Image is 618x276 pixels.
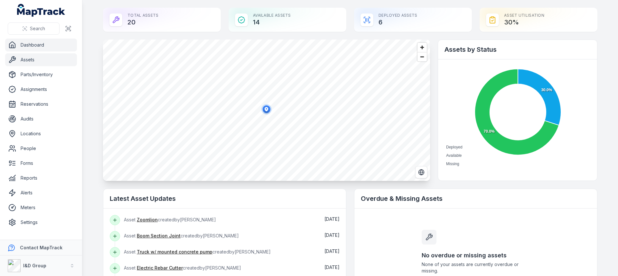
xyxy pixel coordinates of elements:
[8,22,60,35] button: Search
[417,43,427,52] button: Zoom in
[324,264,340,270] span: [DATE]
[124,233,239,238] span: Asset created by [PERSON_NAME]
[110,194,340,203] h2: Latest Asset Updates
[446,145,463,149] span: Deployed
[5,53,77,66] a: Assets
[124,217,216,222] span: Asset created by [PERSON_NAME]
[324,248,340,254] time: 8/21/2025, 12:14:53 PM
[445,45,591,54] h2: Assets by Status
[361,194,591,203] h2: Overdue & Missing Assets
[5,201,77,214] a: Meters
[17,4,65,17] a: MapTrack
[446,153,462,158] span: Available
[5,127,77,140] a: Locations
[5,112,77,125] a: Audits
[324,216,340,222] time: 8/21/2025, 12:19:48 PM
[5,142,77,155] a: People
[324,232,340,238] span: [DATE]
[5,172,77,184] a: Reports
[324,216,340,222] span: [DATE]
[20,245,62,250] strong: Contact MapTrack
[124,265,241,271] span: Asset created by [PERSON_NAME]
[23,263,46,268] strong: I&D Group
[415,166,427,178] button: Switch to Satellite View
[324,232,340,238] time: 8/21/2025, 12:16:33 PM
[5,83,77,96] a: Assignments
[5,157,77,170] a: Forms
[446,162,459,166] span: Missing
[5,39,77,51] a: Dashboard
[137,233,181,239] a: Boom Section Joint
[422,261,530,274] span: None of your assets are currently overdue or missing.
[417,52,427,61] button: Zoom out
[5,216,77,229] a: Settings
[137,265,183,271] a: Electric Rebar Cutter
[137,249,212,255] a: Truck w/ mounted concrete pump
[422,251,530,260] h3: No overdue or missing assets
[324,248,340,254] span: [DATE]
[324,264,340,270] time: 8/21/2025, 12:13:18 PM
[30,25,45,32] span: Search
[5,68,77,81] a: Parts/Inventory
[103,40,430,181] canvas: Map
[5,186,77,199] a: Alerts
[5,98,77,111] a: Reservations
[137,217,158,223] a: Zoomlion
[124,249,271,254] span: Asset created by [PERSON_NAME]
